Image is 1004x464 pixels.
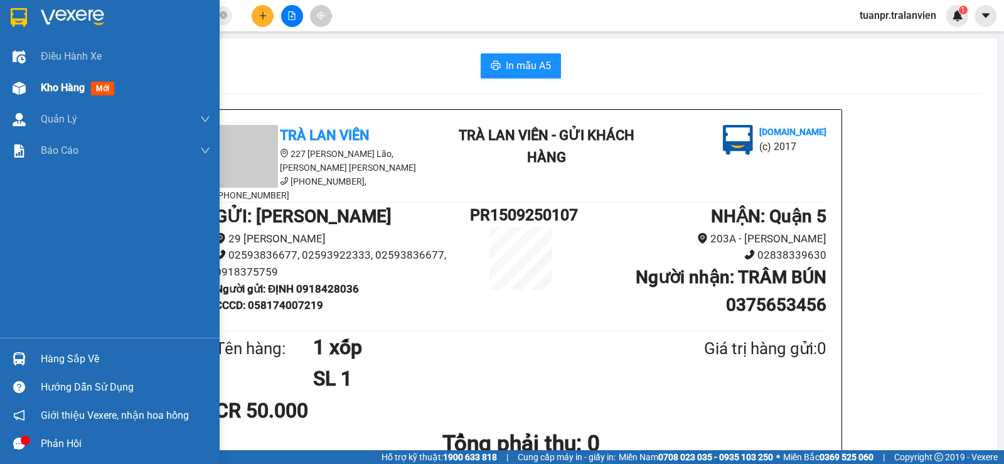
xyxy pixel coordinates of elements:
div: Phản hồi [41,434,210,453]
span: phone [280,176,289,185]
div: Giá trị hàng gửi: 0 [643,336,826,362]
b: Người nhận : TRÂM BÚN 0375653456 [636,267,826,315]
span: Hỗ trợ kỹ thuật: [382,450,497,464]
span: notification [13,409,25,421]
b: [DOMAIN_NAME] [759,127,826,137]
span: phone [215,249,226,260]
span: down [200,146,210,156]
img: warehouse-icon [13,82,26,95]
li: [PHONE_NUMBER], [PHONE_NUMBER] [215,175,441,202]
span: close-circle [220,10,227,22]
img: warehouse-icon [13,352,26,365]
span: mới [91,82,114,95]
span: Kho hàng [41,82,85,94]
img: logo.jpg [723,125,753,155]
span: environment [215,233,226,244]
h1: 1 xốp [313,332,643,363]
span: environment [280,149,289,158]
b: [DOMAIN_NAME] [105,48,173,58]
div: Tên hàng: [215,336,313,362]
span: printer [491,60,501,72]
span: environment [697,233,708,244]
b: Trà Lan Viên - Gửi khách hàng [459,127,634,165]
b: Trà Lan Viên [280,127,370,143]
img: logo-vxr [11,8,27,27]
span: Báo cáo [41,143,78,158]
span: question-circle [13,381,25,393]
img: solution-icon [13,144,26,158]
span: caret-down [980,10,991,21]
button: aim [310,5,332,27]
strong: 0369 525 060 [820,452,873,462]
span: 1 [961,6,965,14]
span: ⚪️ [776,455,780,460]
span: copyright [934,453,943,461]
span: Cung cấp máy in - giấy in: [518,450,616,464]
span: | [883,450,885,464]
b: Người gửi : ĐỊNH 0918428036 [215,283,359,295]
span: Miền Bắc [783,450,873,464]
span: down [200,114,210,124]
span: Điều hành xe [41,48,102,64]
li: (c) 2017 [105,60,173,75]
div: Hàng sắp về [41,350,210,369]
li: 227 [PERSON_NAME] Lão, [PERSON_NAME] [PERSON_NAME] [215,147,441,175]
sup: 1 [959,6,968,14]
div: CR 50.000 [215,395,417,426]
span: Quản Lý [41,111,77,127]
span: close-circle [220,11,227,19]
div: Hướng dẫn sử dụng [41,378,210,397]
strong: 0708 023 035 - 0935 103 250 [658,452,773,462]
li: 203A - [PERSON_NAME] [572,230,826,247]
button: caret-down [975,5,996,27]
span: Giới thiệu Vexere, nhận hoa hồng [41,407,189,423]
h1: PR1509250107 [470,203,572,227]
span: file-add [287,11,296,20]
h1: Tổng phải thu: 0 [215,426,826,461]
b: Trà Lan Viên - Gửi khách hàng [77,18,124,143]
b: GỬI : [PERSON_NAME] [215,206,392,227]
button: plus [252,5,274,27]
button: file-add [281,5,303,27]
span: | [506,450,508,464]
span: In mẫu A5 [506,58,551,73]
li: 29 [PERSON_NAME] [215,230,470,247]
span: tuanpr.tralanvien [850,8,946,23]
strong: 1900 633 818 [443,452,497,462]
span: message [13,438,25,450]
li: 02838339630 [572,247,826,264]
b: CCCD : 058174007219 [215,299,323,311]
span: Miền Nam [619,450,773,464]
img: warehouse-icon [13,50,26,63]
span: aim [316,11,325,20]
span: phone [744,249,755,260]
li: (c) 2017 [759,139,826,154]
span: plus [259,11,267,20]
img: icon-new-feature [952,10,963,21]
h1: SL 1 [313,363,643,394]
img: logo.jpg [136,16,166,46]
button: printerIn mẫu A5 [481,53,561,78]
li: 02593836677, 02593922333, 02593836677, 0918375759 [215,247,470,280]
b: Trà Lan Viên [16,81,46,140]
b: NHẬN : Quận 5 [711,206,826,227]
img: warehouse-icon [13,113,26,126]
